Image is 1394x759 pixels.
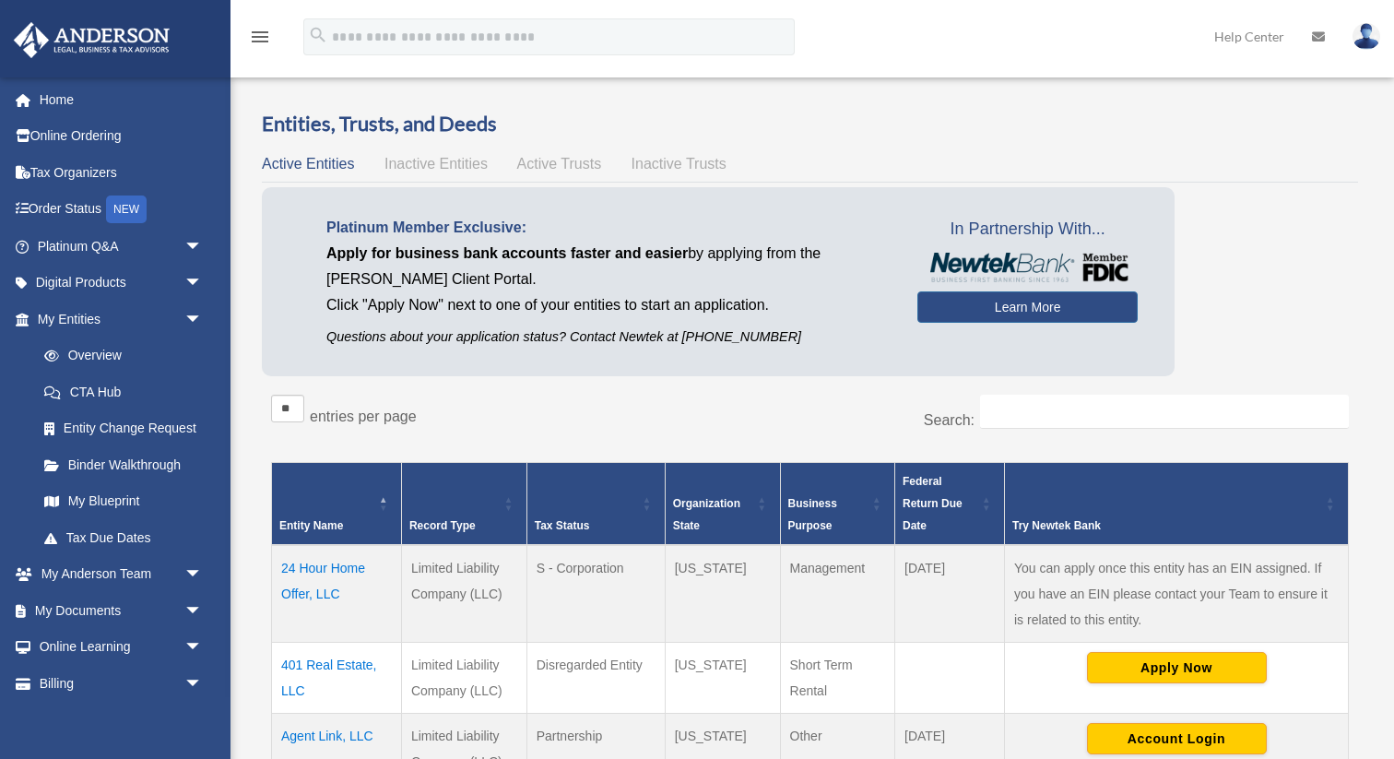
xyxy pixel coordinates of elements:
[401,463,526,546] th: Record Type: Activate to sort
[26,446,221,483] a: Binder Walkthrough
[26,374,221,410] a: CTA Hub
[272,643,402,714] td: 401 Real Estate, LLC
[13,265,230,302] a: Digital Productsarrow_drop_down
[13,81,230,118] a: Home
[1005,463,1349,546] th: Try Newtek Bank : Activate to sort
[13,556,230,593] a: My Anderson Teamarrow_drop_down
[184,629,221,667] span: arrow_drop_down
[8,22,175,58] img: Anderson Advisors Platinum Portal
[917,215,1138,244] span: In Partnership With...
[184,592,221,630] span: arrow_drop_down
[13,665,230,702] a: Billingarrow_drop_down
[184,665,221,703] span: arrow_drop_down
[526,643,665,714] td: Disregarded Entity
[26,483,221,520] a: My Blueprint
[249,26,271,48] i: menu
[326,241,890,292] p: by applying from the [PERSON_NAME] Client Portal.
[249,32,271,48] a: menu
[401,545,526,643] td: Limited Liability Company (LLC)
[526,545,665,643] td: S - Corporation
[184,265,221,302] span: arrow_drop_down
[632,156,727,172] span: Inactive Trusts
[384,156,488,172] span: Inactive Entities
[13,592,230,629] a: My Documentsarrow_drop_down
[924,412,975,428] label: Search:
[326,245,688,261] span: Apply for business bank accounts faster and easier
[1087,652,1267,683] button: Apply Now
[780,643,894,714] td: Short Term Rental
[927,253,1128,282] img: NewtekBankLogoSM.png
[13,228,230,265] a: Platinum Q&Aarrow_drop_down
[665,643,780,714] td: [US_STATE]
[895,463,1005,546] th: Federal Return Due Date: Activate to sort
[272,545,402,643] td: 24 Hour Home Offer, LLC
[262,156,354,172] span: Active Entities
[272,463,402,546] th: Entity Name: Activate to invert sorting
[106,196,147,223] div: NEW
[308,25,328,45] i: search
[526,463,665,546] th: Tax Status: Activate to sort
[1087,723,1267,754] button: Account Login
[1087,730,1267,745] a: Account Login
[780,545,894,643] td: Management
[13,191,230,229] a: Order StatusNEW
[13,118,230,155] a: Online Ordering
[13,629,230,666] a: Online Learningarrow_drop_down
[895,545,1005,643] td: [DATE]
[13,301,221,338] a: My Entitiesarrow_drop_down
[279,519,343,532] span: Entity Name
[409,519,476,532] span: Record Type
[326,292,890,318] p: Click "Apply Now" next to one of your entities to start an application.
[13,154,230,191] a: Tax Organizers
[26,338,212,374] a: Overview
[326,215,890,241] p: Platinum Member Exclusive:
[184,228,221,266] span: arrow_drop_down
[184,556,221,594] span: arrow_drop_down
[673,497,740,532] span: Organization State
[903,475,963,532] span: Federal Return Due Date
[26,519,221,556] a: Tax Due Dates
[665,463,780,546] th: Organization State: Activate to sort
[665,545,780,643] td: [US_STATE]
[1012,515,1320,537] div: Try Newtek Bank
[917,291,1138,323] a: Learn More
[262,110,1358,138] h3: Entities, Trusts, and Deeds
[535,519,590,532] span: Tax Status
[1353,23,1380,50] img: User Pic
[184,301,221,338] span: arrow_drop_down
[1005,545,1349,643] td: You can apply once this entity has an EIN assigned. If you have an EIN please contact your Team t...
[517,156,602,172] span: Active Trusts
[788,497,837,532] span: Business Purpose
[310,409,417,424] label: entries per page
[26,410,221,447] a: Entity Change Request
[326,326,890,349] p: Questions about your application status? Contact Newtek at [PHONE_NUMBER]
[780,463,894,546] th: Business Purpose: Activate to sort
[401,643,526,714] td: Limited Liability Company (LLC)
